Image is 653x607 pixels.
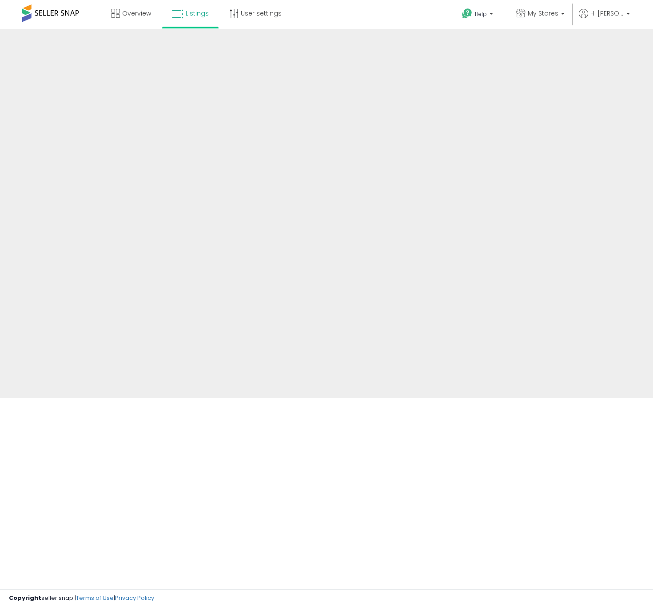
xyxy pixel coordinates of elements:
span: Hi [PERSON_NAME] [590,9,624,18]
span: My Stores [528,9,558,18]
a: Hi [PERSON_NAME] [579,9,630,29]
i: Get Help [462,8,473,19]
a: Help [455,1,502,29]
span: Help [475,10,487,18]
span: Listings [186,9,209,18]
span: Overview [122,9,151,18]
